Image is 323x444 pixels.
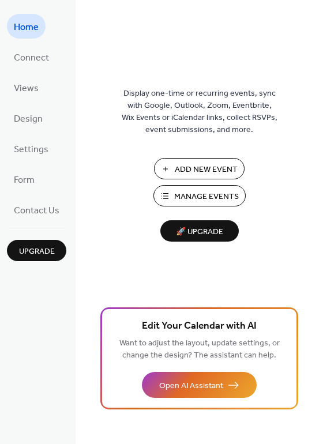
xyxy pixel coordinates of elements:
[119,336,280,363] span: Want to adjust the layout, update settings, or change the design? The assistant can help.
[7,106,50,130] a: Design
[14,80,39,97] span: Views
[14,202,59,220] span: Contact Us
[14,141,48,159] span: Settings
[7,197,66,222] a: Contact Us
[167,224,232,240] span: 🚀 Upgrade
[19,246,55,258] span: Upgrade
[7,44,56,69] a: Connect
[160,220,239,242] button: 🚀 Upgrade
[14,110,43,128] span: Design
[159,380,223,392] span: Open AI Assistant
[7,136,55,161] a: Settings
[14,18,39,36] span: Home
[7,240,66,261] button: Upgrade
[153,185,246,206] button: Manage Events
[154,158,245,179] button: Add New Event
[7,75,46,100] a: Views
[7,167,42,191] a: Form
[122,88,277,136] span: Display one-time or recurring events, sync with Google, Outlook, Zoom, Eventbrite, Wix Events or ...
[175,164,238,176] span: Add New Event
[142,372,257,398] button: Open AI Assistant
[7,14,46,39] a: Home
[142,318,257,334] span: Edit Your Calendar with AI
[174,191,239,203] span: Manage Events
[14,49,49,67] span: Connect
[14,171,35,189] span: Form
